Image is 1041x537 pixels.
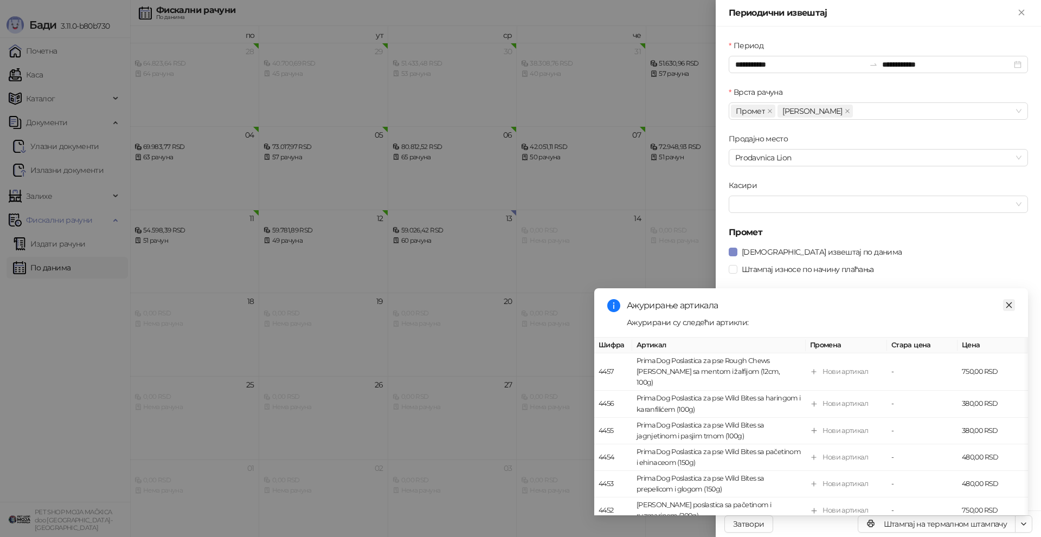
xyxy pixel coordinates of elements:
[627,299,1015,312] div: Ажурирање артикала
[958,418,1028,444] td: 380,00 RSD
[958,444,1028,471] td: 480,00 RSD
[822,398,868,409] div: Нови артикал
[627,316,1015,328] div: Ажурирани су следећи артикли:
[1005,301,1013,309] span: close
[822,452,868,463] div: Нови артикал
[958,391,1028,417] td: 380,00 RSD
[822,505,868,516] div: Нови артикал
[958,338,1028,353] th: Цена
[594,391,632,417] td: 4456
[729,226,1028,239] h5: Промет
[594,418,632,444] td: 4455
[594,338,632,353] th: Шифра
[632,497,806,524] td: [PERSON_NAME] poslastica sa pačetinom i ruzmarinom (200g)
[735,150,1021,166] span: Prodavnica Lion
[735,59,865,70] input: Период
[632,391,806,417] td: PrimaDog Poslastica za pse Wild Bites sa haringom i karanfilićem (100g)
[607,299,620,312] span: info-circle
[958,353,1028,391] td: 750,00 RSD
[1015,7,1028,20] button: Close
[767,108,773,114] span: close
[632,338,806,353] th: Артикал
[845,108,850,114] span: close
[729,86,789,98] label: Врста рачуна
[887,353,958,391] td: -
[632,471,806,497] td: PrimaDog Poslastica za pse Wild Bites sa prepelicom i glogom (150g)
[594,471,632,497] td: 4453
[1003,299,1015,311] a: Close
[729,133,794,145] label: Продајно место
[958,471,1028,497] td: 480,00 RSD
[869,60,878,69] span: swap-right
[887,338,958,353] th: Стара цена
[822,478,868,489] div: Нови артикал
[729,7,1015,20] div: Периодични извештај
[822,425,868,436] div: Нови артикал
[887,497,958,524] td: -
[737,246,906,258] span: [DEMOGRAPHIC_DATA] извештај по данима
[729,179,764,191] label: Касири
[632,418,806,444] td: PrimaDog Poslastica za pse Wild Bites sa jagnjetinom i pasjim trnom (100g)
[594,444,632,471] td: 4454
[887,444,958,471] td: -
[887,471,958,497] td: -
[594,497,632,524] td: 4452
[632,353,806,391] td: PrimaDog Poslastica za pse Rough Chews [PERSON_NAME] sa mentom i žalfijom (12cm, 100g)
[737,263,878,275] span: Штампај износе по начину плаћања
[632,444,806,471] td: PrimaDog Poslastica za pse Wild Bites sa pačetinom i ehinaceom (150g)
[806,338,887,353] th: Промена
[729,40,770,51] label: Период
[782,105,843,117] span: [PERSON_NAME]
[958,497,1028,524] td: 750,00 RSD
[887,391,958,417] td: -
[594,353,632,391] td: 4457
[887,418,958,444] td: -
[736,105,765,117] span: Промет
[869,60,878,69] span: to
[822,366,868,377] div: Нови артикал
